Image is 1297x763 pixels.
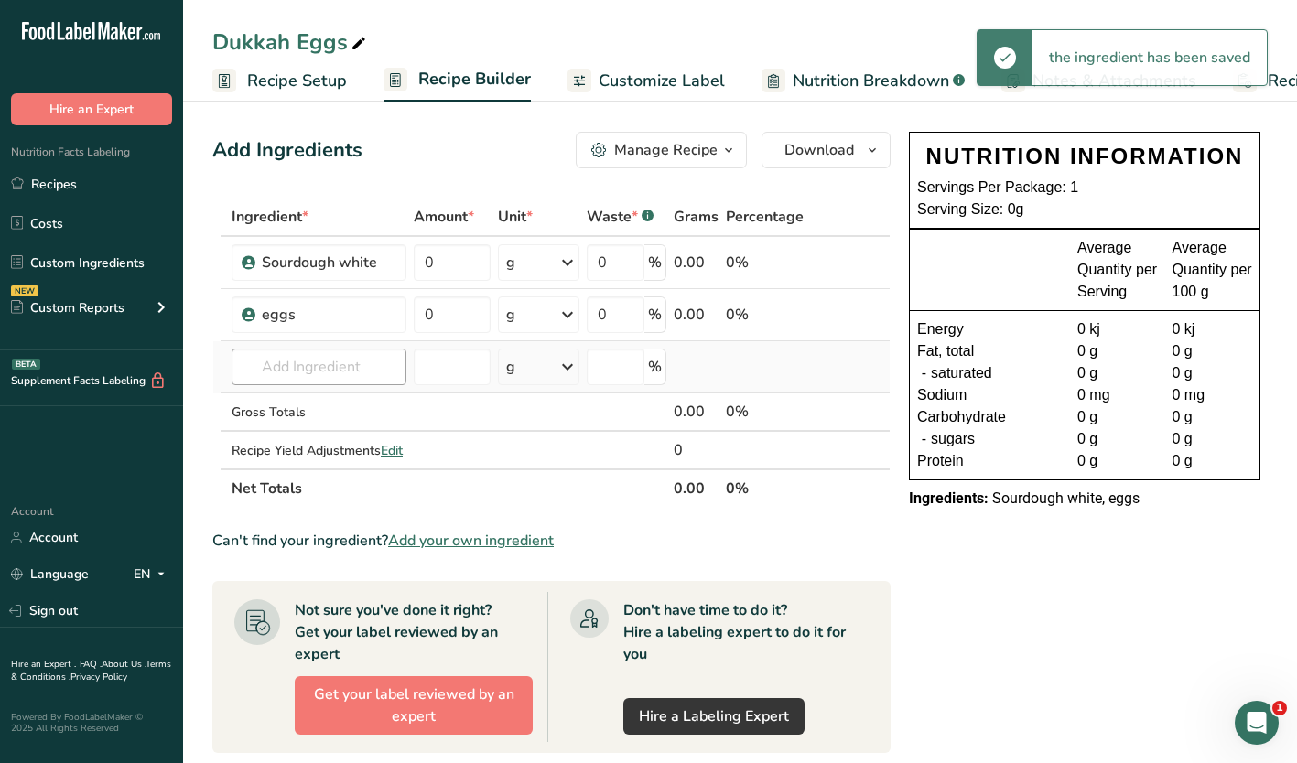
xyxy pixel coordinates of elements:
div: EN [134,564,172,586]
a: Customize Label [567,60,725,102]
button: Get your label reviewed by an expert [295,676,533,735]
button: Download [762,132,891,168]
div: BETA [12,359,40,370]
span: Sourdough white, eggs [992,489,1140,507]
a: Language [11,558,89,590]
button: Hire an Expert [11,93,172,125]
span: Percentage [726,206,804,228]
div: Not sure you've done it right? Get your label reviewed by an expert [295,599,533,665]
div: - [917,428,931,450]
span: Nutrition Breakdown [793,69,949,93]
div: Recipe Yield Adjustments [232,441,406,460]
a: Hire a Labeling Expert [623,698,805,735]
span: Protein [917,450,964,472]
th: Net Totals [228,468,670,507]
div: 0 kj [1077,318,1158,340]
span: Ingredient [232,206,308,228]
div: NEW [11,285,38,296]
div: Dukkah Eggs [212,26,370,59]
span: Unit [498,206,533,228]
div: 0.00 [674,401,719,423]
div: - [917,362,931,384]
div: 0.00 [674,304,719,326]
a: Terms & Conditions . [11,658,171,683]
button: Manage Recipe [576,132,747,168]
div: 0 g [1077,362,1158,384]
div: g [506,304,515,326]
div: Powered By FoodLabelMaker © 2025 All Rights Reserved [11,712,172,734]
a: About Us . [102,658,146,671]
input: Add Ingredient [232,349,406,385]
span: Ingredients: [909,489,989,507]
span: saturated [931,362,992,384]
div: 0 g [1173,362,1253,384]
div: Can't find your ingredient? [212,530,891,552]
div: 0.00 [674,252,719,274]
div: 0 g [1173,450,1253,472]
div: Gross Totals [232,403,406,422]
div: 0% [726,304,804,326]
span: Recipe Builder [418,67,531,91]
th: 0% [722,468,807,507]
span: Add your own ingredient [388,530,554,552]
div: Servings Per Package: 1 [917,177,1252,199]
div: 0 g [1077,340,1158,362]
div: 0 g [1173,406,1253,428]
span: Carbohydrate [917,406,1006,428]
a: FAQ . [80,658,102,671]
a: Hire an Expert . [11,658,76,671]
span: Edit [381,442,403,459]
div: Manage Recipe [614,139,718,161]
iframe: Intercom live chat [1235,701,1279,745]
span: Amount [414,206,474,228]
div: 0 g [1173,428,1253,450]
div: 0 kj [1173,318,1253,340]
div: 0 g [1077,406,1158,428]
span: Download [784,139,854,161]
div: Sourdough white [262,252,395,274]
span: Fat, total [917,340,974,362]
div: Add Ingredients [212,135,362,166]
div: 0% [726,252,804,274]
span: Sodium [917,384,967,406]
div: 0 mg [1173,384,1253,406]
a: Recipe Builder [384,59,531,102]
a: Nutrition Breakdown [762,60,965,102]
span: Get your label reviewed by an expert [310,683,517,727]
div: eggs [262,304,395,326]
div: Average Quantity per 100 g [1173,237,1253,303]
span: 1 [1272,701,1287,715]
div: g [506,252,515,274]
div: Waste [587,206,654,228]
th: 0.00 [670,468,722,507]
div: g [506,356,515,378]
div: Custom Reports [11,298,124,317]
span: sugars [931,428,975,450]
span: Energy [917,318,964,340]
div: Average Quantity per Serving [1077,237,1158,303]
a: Recipe Setup [212,60,347,102]
div: the ingredient has been saved [1032,30,1267,85]
div: 0 g [1173,340,1253,362]
div: 0 mg [1077,384,1158,406]
span: Customize Label [599,69,725,93]
a: Privacy Policy [70,671,127,683]
div: 0% [726,401,804,423]
div: 0 [674,439,719,461]
div: 0 g [1077,450,1158,472]
div: Serving Size: 0g [917,199,1252,220]
span: Recipe Setup [247,69,347,93]
div: NUTRITION INFORMATION [917,140,1252,173]
span: Grams [674,206,719,228]
div: 0 g [1077,428,1158,450]
div: Don't have time to do it? Hire a labeling expert to do it for you [623,599,869,665]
